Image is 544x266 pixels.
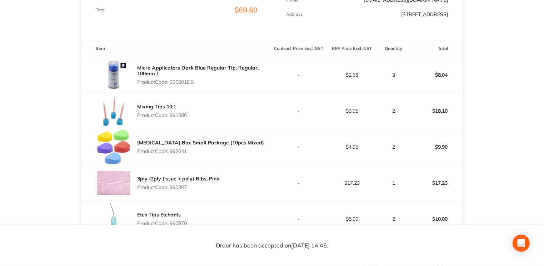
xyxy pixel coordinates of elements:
p: [STREET_ADDRESS] [401,11,448,17]
th: Total [409,40,462,57]
img: bTRlYzZ6aw [96,165,131,201]
p: $8.04 [409,66,462,83]
p: $17.23 [409,174,462,191]
a: Micro Applicators Dark Blue Regular Tip, Regular, 100mm L [137,65,259,77]
p: - [273,180,325,186]
p: $4.95 [326,144,378,150]
img: a2VtdWQ5Zg [96,93,131,129]
p: $5.00 [326,216,378,222]
img: YXR6MjhzNQ [96,57,131,93]
p: 2 [379,108,409,114]
p: $18.10 [409,102,462,119]
p: $2.68 [326,72,378,78]
span: $69.60 [235,5,258,14]
p: 1 [379,180,409,186]
p: $10.00 [409,210,462,227]
a: Etch Tips Etchants [137,211,181,218]
p: - [273,216,325,222]
th: RRP Price Excl. GST [325,40,379,57]
p: - [273,108,325,114]
a: 3ply (2ply tissue + poly) Bibs, Pink [137,175,219,182]
img: YmNqYzg0bQ [96,201,131,237]
p: - [273,72,325,78]
p: Address [286,12,303,17]
p: Product Code: 991086 [137,112,187,118]
p: Total [96,7,105,12]
th: Contract Price Excl. GST [272,40,325,57]
p: $9.05 [326,108,378,114]
p: - [273,144,325,150]
p: $9.90 [409,138,462,155]
th: Quantity [379,40,409,57]
p: Product Code: 990870 [137,220,187,226]
a: [MEDICAL_DATA] Box Small Package (10pcs Mixed) [137,139,264,146]
p: $17.23 [326,180,378,186]
p: 2 [379,216,409,222]
p: Product Code: 990307 [137,184,219,190]
p: 2 [379,144,409,150]
p: Product Code: 992641 [137,148,264,154]
img: eTNvYWgyZg [96,129,131,165]
th: Item [81,40,272,57]
div: Open Intercom Messenger [513,235,530,252]
p: Order has been accepted on [DATE] 14:45 . [216,242,328,249]
p: Product Code: 990801DB [137,79,272,85]
a: Mixing Tips 10:1 [137,103,176,110]
p: 3 [379,72,409,78]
